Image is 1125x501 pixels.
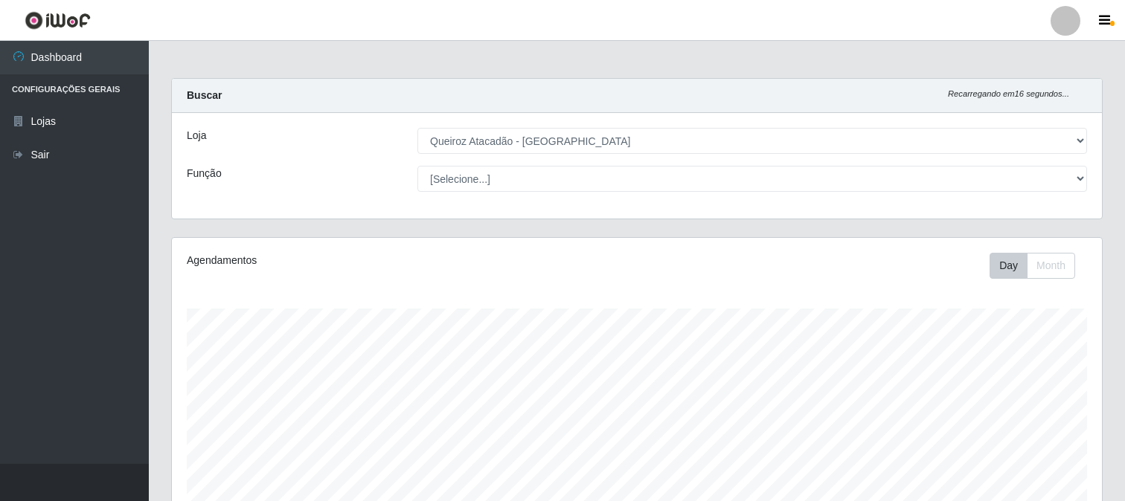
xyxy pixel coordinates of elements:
i: Recarregando em 16 segundos... [948,89,1069,98]
div: First group [990,253,1075,279]
div: Toolbar with button groups [990,253,1087,279]
div: Agendamentos [187,253,549,268]
img: CoreUI Logo [25,11,91,30]
strong: Buscar [187,89,222,101]
label: Função [187,166,222,181]
label: Loja [187,128,206,143]
button: Month [1027,253,1075,279]
button: Day [990,253,1028,279]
